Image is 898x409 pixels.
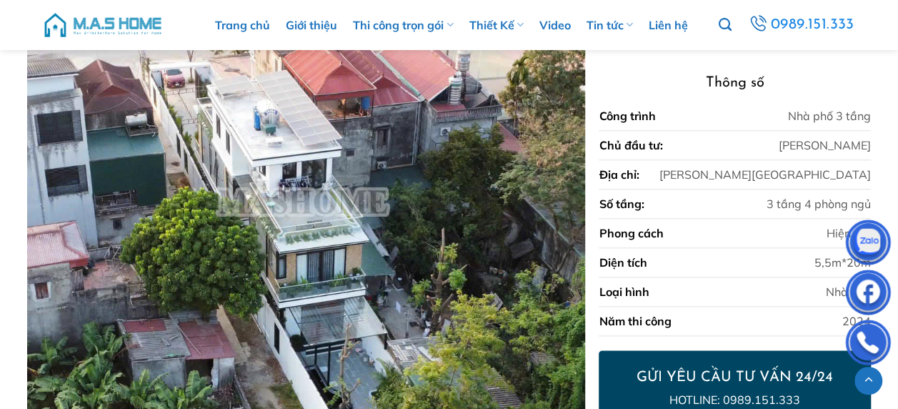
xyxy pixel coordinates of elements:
div: Loại hình [599,283,649,300]
div: [PERSON_NAME] [779,137,871,154]
div: [PERSON_NAME][GEOGRAPHIC_DATA] [659,166,871,183]
div: Nhà phố 3 tầng [788,107,871,124]
img: Facebook [847,273,889,316]
a: Lên đầu trang [854,367,882,395]
div: Hiện đại [827,225,871,242]
img: M.A.S HOME – Tổng Thầu Thiết Kế Và Xây Nhà Trọn Gói [42,4,164,46]
div: Công trình [599,107,655,124]
div: 3 tầng 4 phòng ngủ [767,195,871,212]
img: Zalo [847,223,889,266]
div: 2024 [842,312,871,330]
a: Tìm kiếm [718,10,731,40]
h2: GỬI YÊU CẦU TƯ VẤN 24/24 [617,368,852,387]
div: Số tầng: [599,195,644,212]
img: Phone [847,323,889,366]
div: Năm thi công [599,312,671,330]
div: Phong cách [599,225,663,242]
a: 0989.151.333 [747,12,856,38]
div: Địa chỉ: [599,166,639,183]
div: Nhà phố [826,283,871,300]
h3: Thông số [599,72,870,94]
div: Chủ đầu tư: [599,137,662,154]
div: 5,5m*20m [814,254,871,271]
span: 0989.151.333 [771,13,854,37]
div: Diện tích [599,254,647,271]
